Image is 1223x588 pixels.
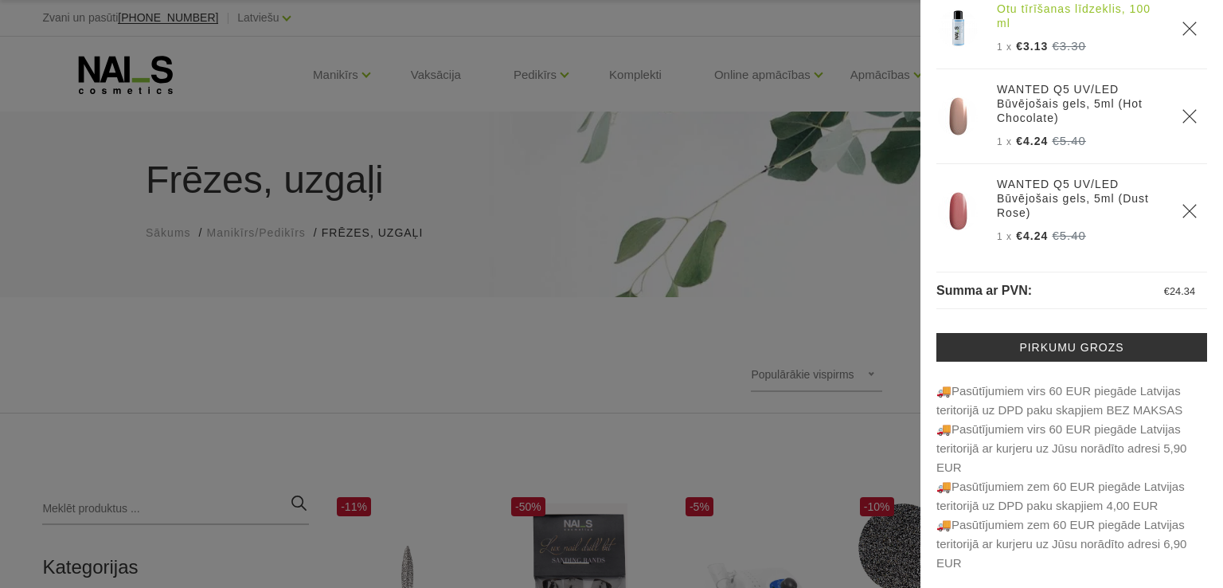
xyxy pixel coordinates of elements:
a: Delete [1182,203,1198,219]
span: €4.24 [1016,229,1048,242]
span: 1 x [997,136,1012,147]
a: Delete [1182,21,1198,37]
a: Otu tīrīšanas līdzeklis, 100 ml [997,2,1162,30]
a: WANTED Q5 UV/LED Būvējošais gels, 5ml (Dust Rose) [997,177,1162,220]
s: €3.30 [1052,39,1086,53]
span: € [1164,285,1170,297]
s: €5.40 [1052,134,1086,147]
span: €3.13 [1016,40,1048,53]
a: Pirkumu grozs [936,333,1207,362]
span: 1 x [997,231,1012,242]
span: 24.34 [1170,285,1195,297]
s: €5.40 [1052,229,1086,242]
span: Summa ar PVN: [936,284,1032,297]
a: Delete [1182,108,1198,124]
span: €4.24 [1016,135,1048,147]
a: WANTED Q5 UV/LED Būvējošais gels, 5ml (Hot Chocolate) [997,82,1162,125]
span: 1 x [997,41,1012,53]
p: 🚚Pasūtījumiem virs 60 EUR piegāde Latvijas teritorijā uz DPD paku skapjiem BEZ MAKSAS 🚚Pasūt... [936,382,1207,573]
